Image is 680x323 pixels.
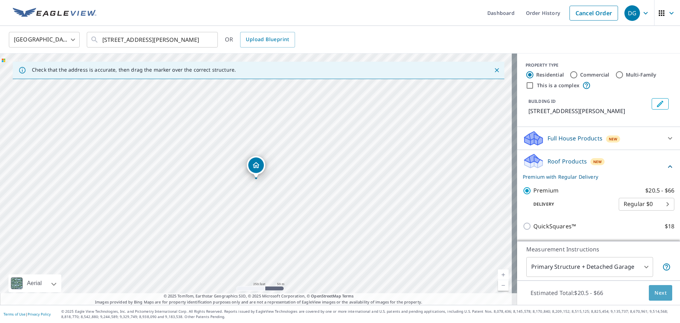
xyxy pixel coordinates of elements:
[13,8,96,18] img: EV Logo
[548,157,587,166] p: Roof Products
[525,285,609,301] p: Estimated Total: $20.5 - $66
[4,312,25,317] a: Terms of Use
[528,107,649,115] p: [STREET_ADDRESS][PERSON_NAME]
[523,130,674,147] div: Full House ProductsNew
[498,269,509,280] a: Current Level 17, Zoom In
[498,280,509,291] a: Current Level 17, Zoom Out
[523,153,674,180] div: Roof ProductsNewPremium with Regular Delivery
[9,30,80,50] div: [GEOGRAPHIC_DATA]
[624,5,640,21] div: DG
[225,32,295,48] div: OR
[102,30,203,50] input: Search by address or latitude-longitude
[247,156,265,178] div: Dropped pin, building 1, Residential property, 1204 Wightman Rd Chase City, VA 23924
[533,186,559,195] p: Premium
[626,71,657,78] label: Multi-Family
[342,293,354,299] a: Terms
[526,62,671,68] div: PROPERTY TYPE
[652,98,669,110] button: Edit building 1
[533,222,576,231] p: QuickSquares™
[662,263,671,271] span: Your report will include the primary structure and a detached garage if one exists.
[528,98,556,104] p: BUILDING ID
[25,274,44,292] div: Aerial
[537,82,579,89] label: This is a complex
[526,245,671,254] p: Measurement Instructions
[240,32,295,48] a: Upload Blueprint
[526,257,653,277] div: Primary Structure + Detached Garage
[61,309,676,319] p: © 2025 Eagle View Technologies, Inc. and Pictometry International Corp. All Rights Reserved. Repo...
[28,312,51,317] a: Privacy Policy
[523,201,619,207] p: Delivery
[164,293,354,299] span: © 2025 TomTom, Earthstar Geographics SIO, © 2025 Microsoft Corporation, ©
[492,66,501,75] button: Close
[548,134,602,143] p: Full House Products
[311,293,341,299] a: OpenStreetMap
[523,173,666,180] p: Premium with Regular Delivery
[593,159,602,165] span: New
[665,222,674,231] p: $18
[32,67,236,73] p: Check that the address is accurate, then drag the marker over the correct structure.
[609,136,618,142] span: New
[580,71,610,78] label: Commercial
[536,71,564,78] label: Residential
[246,35,289,44] span: Upload Blueprint
[4,312,51,316] p: |
[8,274,61,292] div: Aerial
[619,194,674,214] div: Regular $0
[645,186,674,195] p: $20.5 - $66
[649,285,672,301] button: Next
[569,6,618,21] a: Cancel Order
[654,289,667,297] span: Next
